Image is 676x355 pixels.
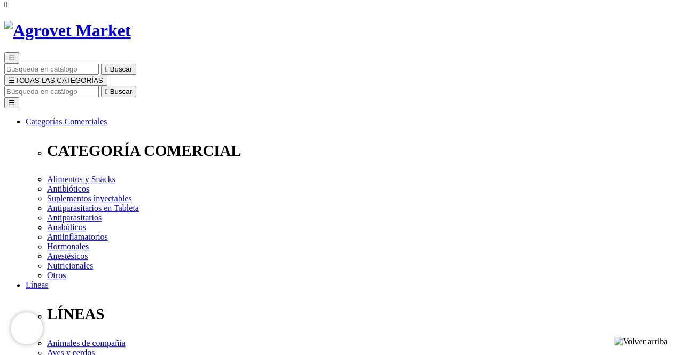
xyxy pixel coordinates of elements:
button:  Buscar [101,86,136,97]
span: Buscar [110,88,132,96]
a: Suplementos inyectables [47,194,132,203]
a: Anestésicos [47,251,88,261]
p: CATEGORÍA COMERCIAL [47,142,672,160]
a: Otros [47,271,66,280]
span: ☰ [9,54,15,62]
button: ☰ [4,97,19,108]
i:  [105,88,108,96]
a: Antiinflamatorios [47,232,108,241]
span: ☰ [9,76,15,84]
iframe: Brevo live chat [11,312,43,344]
a: Categorías Comerciales [26,117,107,126]
img: Agrovet Market [4,21,131,41]
a: Anabólicos [47,223,86,232]
a: Nutricionales [47,261,93,270]
button: ☰ [4,52,19,64]
button:  Buscar [101,64,136,75]
input: Buscar [4,86,99,97]
p: LÍNEAS [47,305,672,323]
a: Hormonales [47,242,89,251]
a: Antiparasitarios en Tableta [47,203,139,212]
button: ☰TODAS LAS CATEGORÍAS [4,75,107,86]
a: Antiparasitarios [47,213,102,222]
span: Buscar [110,65,132,73]
i:  [105,65,108,73]
input: Buscar [4,64,99,75]
a: Antibióticos [47,184,89,193]
a: Líneas [26,280,49,289]
a: Alimentos y Snacks [47,175,115,184]
img: Volver arriba [614,337,667,346]
a: Animales de compañía [47,338,126,348]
